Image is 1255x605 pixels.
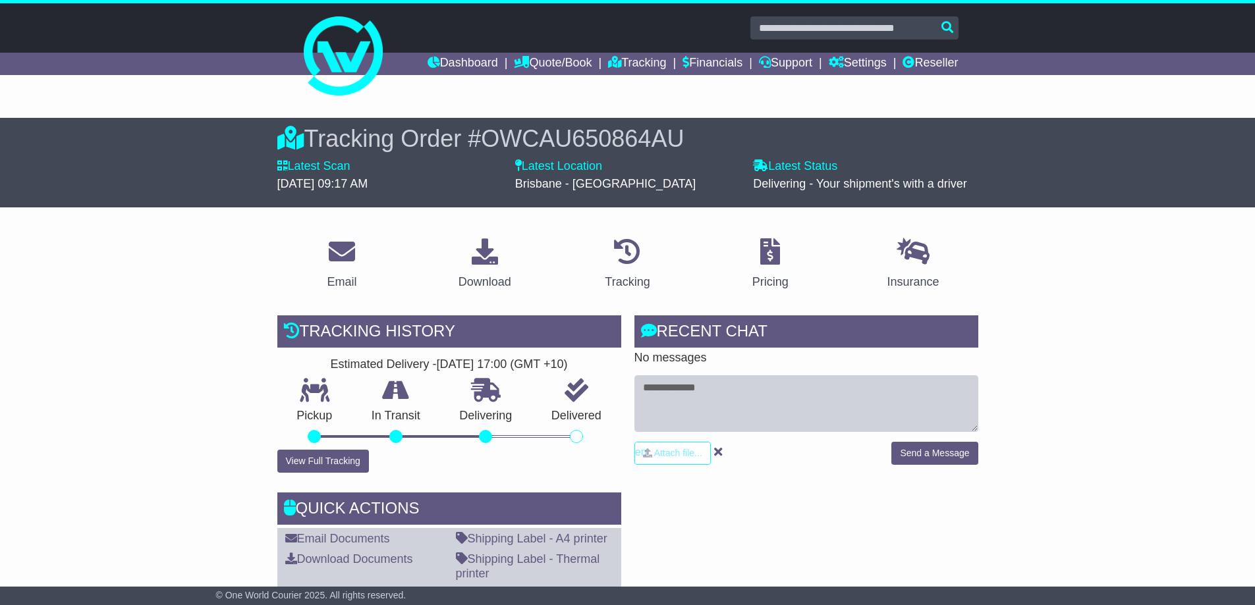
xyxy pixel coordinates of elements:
div: Email [327,273,356,291]
a: Email [318,234,365,296]
div: Download [459,273,511,291]
a: Support [759,53,812,75]
span: © One World Courier 2025. All rights reserved. [216,590,406,600]
div: Insurance [887,273,939,291]
a: Financials [683,53,742,75]
label: Latest Status [753,159,837,174]
a: Shipping Label - A4 printer [456,532,607,545]
label: Latest Location [515,159,602,174]
div: RECENT CHAT [634,315,978,351]
p: Delivered [532,409,621,423]
span: Brisbane - [GEOGRAPHIC_DATA] [515,177,696,190]
button: Send a Message [891,442,978,465]
a: Dashboard [428,53,498,75]
p: No messages [634,351,978,365]
p: In Transit [352,409,440,423]
p: Delivering [440,409,532,423]
a: Shipping Label - Thermal printer [456,552,600,580]
a: Pricing [744,234,797,296]
span: OWCAU650864AU [481,125,684,152]
a: Quote/Book [514,53,592,75]
div: [DATE] 17:00 (GMT +10) [437,357,568,372]
a: Settings [829,53,887,75]
label: Latest Scan [277,159,350,174]
span: [DATE] 09:17 AM [277,177,368,190]
div: Quick Actions [277,492,621,528]
a: Insurance [879,234,948,296]
a: Reseller [903,53,958,75]
div: Tracking history [277,315,621,351]
a: Download [450,234,520,296]
div: Tracking [605,273,650,291]
a: Download Documents [285,552,413,566]
div: Estimated Delivery - [277,357,621,372]
div: Pricing [752,273,789,291]
a: Email Documents [285,532,390,545]
button: View Full Tracking [277,450,369,473]
div: Tracking Order # [277,124,978,153]
p: Pickup [277,409,352,423]
a: Tracking [596,234,658,296]
span: Delivering - Your shipment's with a driver [753,177,967,190]
a: Tracking [608,53,666,75]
